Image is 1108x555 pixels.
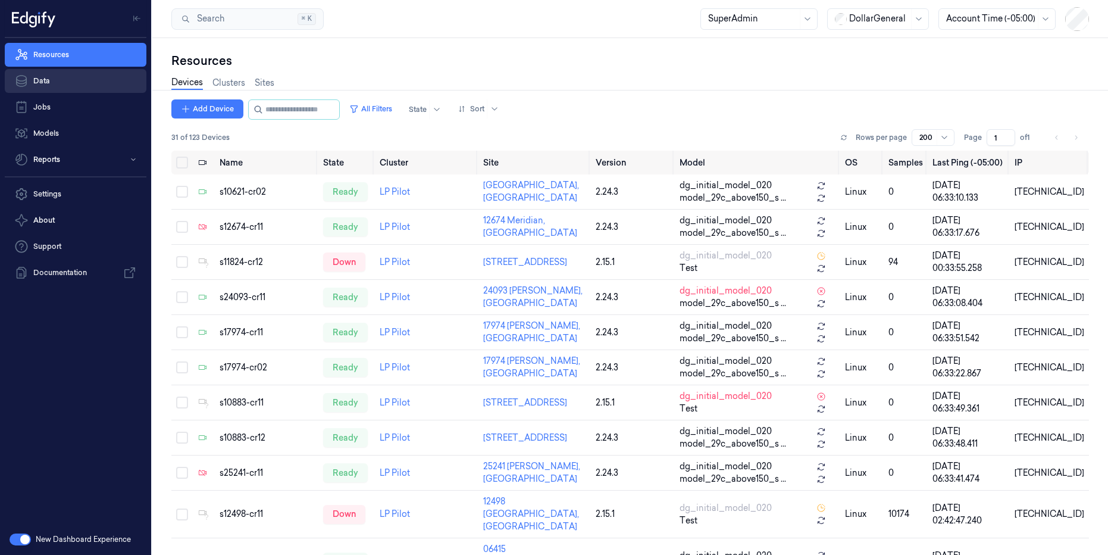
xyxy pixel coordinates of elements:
span: Search [192,13,224,25]
th: State [318,151,375,174]
a: LP Pilot [380,257,410,267]
span: model_29c_above150_s ... [680,192,786,204]
div: [TECHNICAL_ID] [1015,397,1084,409]
button: Select row [176,291,188,303]
div: 2.15.1 [596,256,670,269]
div: s10883-cr11 [220,397,314,409]
th: Version [591,151,675,174]
div: 2.24.3 [596,221,670,233]
p: linux [845,256,879,269]
button: Reports [5,148,146,172]
span: model_29c_above150_s ... [680,438,786,450]
div: 2.24.3 [596,326,670,339]
a: Resources [5,43,146,67]
button: Select row [176,397,188,409]
a: Sites [255,77,274,89]
th: Name [215,151,318,174]
div: 2.15.1 [596,508,670,520]
div: 0 [888,186,923,198]
span: dg_initial_model_020 [680,214,772,227]
div: [TECHNICAL_ID] [1015,326,1084,339]
div: down [323,505,365,524]
a: LP Pilot [380,397,410,408]
p: linux [845,508,879,520]
div: down [323,252,365,272]
a: Jobs [5,95,146,119]
th: Model [675,151,840,174]
p: linux [845,361,879,374]
button: Select row [176,326,188,338]
span: dg_initial_model_020 [680,460,772,473]
a: [STREET_ADDRESS] [483,257,567,267]
th: Samples [884,151,928,174]
a: LP Pilot [380,292,410,303]
div: ready [323,393,368,412]
div: [DATE] 06:33:22.867 [932,355,1004,380]
a: [GEOGRAPHIC_DATA], [GEOGRAPHIC_DATA] [483,180,579,203]
div: s11824-cr12 [220,256,314,269]
div: 2.24.3 [596,291,670,304]
span: model_29c_above150_s ... [680,297,786,310]
p: linux [845,397,879,409]
div: s10621-cr02 [220,186,314,198]
div: 2.15.1 [596,397,670,409]
div: 0 [888,432,923,444]
span: dg_initial_model_020 [680,320,772,332]
span: dg_initial_model_020 [680,355,772,367]
th: Last Ping (-05:00) [928,151,1009,174]
p: linux [845,186,879,198]
a: Support [5,235,146,258]
div: s24093-cr11 [220,291,314,304]
button: Select row [176,467,188,479]
span: dg_initial_model_020 [680,179,772,192]
th: Cluster [375,151,478,174]
th: OS [840,151,884,174]
div: 94 [888,256,923,269]
button: Select row [176,361,188,373]
span: Test [680,515,697,527]
button: Select row [176,432,188,444]
a: LP Pilot [380,327,410,338]
a: LP Pilot [380,222,410,232]
div: [TECHNICAL_ID] [1015,467,1084,479]
div: s12674-cr11 [220,221,314,233]
a: Clusters [212,77,245,89]
a: LP Pilot [380,467,410,478]
a: 12498 [GEOGRAPHIC_DATA], [GEOGRAPHIC_DATA] [483,496,579,532]
div: [TECHNICAL_ID] [1015,508,1084,520]
span: 31 of 123 Devices [171,132,230,143]
div: [TECHNICAL_ID] [1015,361,1084,374]
p: linux [845,467,879,479]
div: 2.24.3 [596,432,670,444]
span: Test [680,403,697,415]
a: Data [5,69,146,93]
button: Select row [176,186,188,198]
span: dg_initial_model_020 [680,250,772,262]
th: IP [1010,151,1089,174]
div: s12498-cr11 [220,508,314,520]
div: s10883-cr12 [220,432,314,444]
a: [STREET_ADDRESS] [483,432,567,443]
button: Add Device [171,99,243,119]
span: model_29c_above150_s ... [680,332,786,345]
a: 24093 [PERSON_NAME], [GEOGRAPHIC_DATA] [483,285,583,308]
a: Models [5,121,146,145]
div: [DATE] 06:33:48.411 [932,425,1004,450]
div: [DATE] 06:33:49.361 [932,390,1004,415]
div: [TECHNICAL_ID] [1015,256,1084,269]
div: ready [323,463,368,482]
div: [TECHNICAL_ID] [1015,432,1084,444]
p: linux [845,221,879,233]
div: [TECHNICAL_ID] [1015,186,1084,198]
a: LP Pilot [380,362,410,373]
div: [DATE] 02:42:47.240 [932,502,1004,527]
div: s17974-cr02 [220,361,314,374]
a: 12674 Meridian, [GEOGRAPHIC_DATA] [483,215,577,238]
div: 0 [888,221,923,233]
div: 10174 [888,508,923,520]
button: Select all [176,157,188,169]
div: 0 [888,291,923,304]
div: s17974-cr11 [220,326,314,339]
span: dg_initial_model_020 [680,285,772,297]
span: dg_initial_model_020 [680,502,772,515]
